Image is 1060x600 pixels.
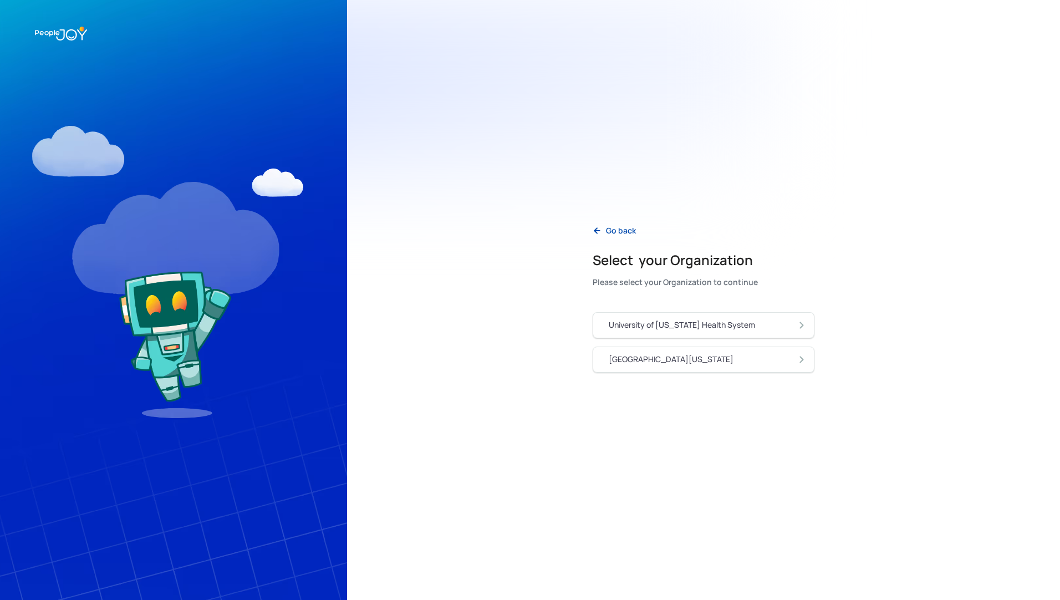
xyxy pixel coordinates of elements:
[593,347,814,373] a: [GEOGRAPHIC_DATA][US_STATE]
[593,274,758,290] div: Please select your Organization to continue
[593,312,814,338] a: University of [US_STATE] Health System
[609,354,733,365] div: [GEOGRAPHIC_DATA][US_STATE]
[584,220,645,242] a: Go back
[609,319,755,330] div: University of [US_STATE] Health System
[606,225,636,236] div: Go back
[593,251,758,269] h2: Select your Organization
